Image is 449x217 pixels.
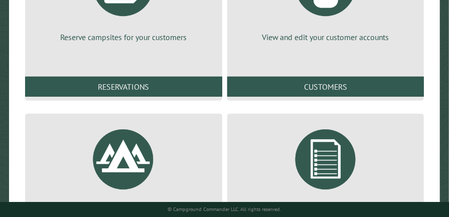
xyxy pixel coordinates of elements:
[168,206,281,212] small: © Campground Commander LLC. All rights reserved.
[239,32,412,43] p: View and edit your customer accounts
[25,77,222,97] a: Reservations
[227,77,424,97] a: Customers
[37,122,210,216] a: View and edit your campsite data
[239,122,412,216] a: Generate reports about your campground
[37,32,210,43] p: Reserve campsites for your customers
